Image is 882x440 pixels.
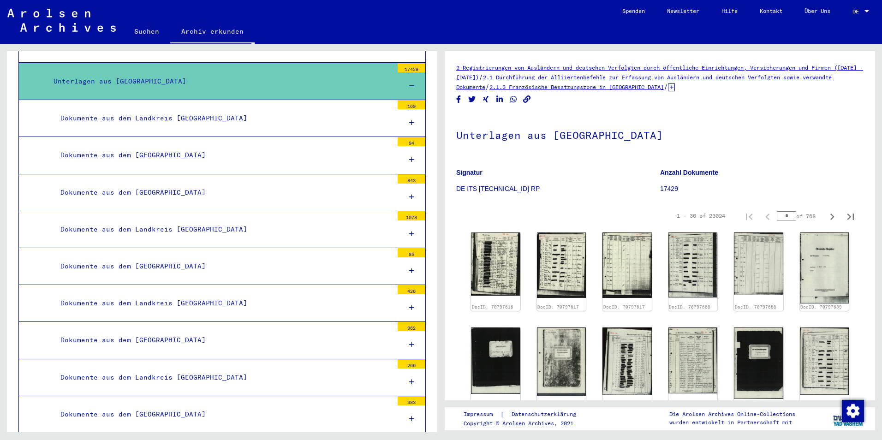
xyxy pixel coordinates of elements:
[800,232,849,303] img: 001.jpg
[660,169,718,176] b: Anzahl Dokumente
[54,109,393,127] div: Dokumente aus dem Landkreis [GEOGRAPHIC_DATA]
[537,304,579,309] a: DocID: 70797617
[54,220,393,238] div: Dokumente aus dem Landkreis [GEOGRAPHIC_DATA]
[602,232,652,298] img: 002.jpg
[398,211,425,220] div: 1078
[398,137,425,146] div: 94
[489,83,664,90] a: 2.1.3 Französische Besatzungszone in [GEOGRAPHIC_DATA]
[740,207,758,225] button: First page
[456,114,864,155] h1: Unterlagen aus [GEOGRAPHIC_DATA]
[603,400,645,405] a: DocID: 70797698
[800,327,849,395] img: 001.jpg
[398,359,425,369] div: 266
[456,64,863,81] a: 2 Registrierungen von Ausländern und deutschen Verfolgten durch öffentliche Einrichtungen, Versic...
[664,83,668,91] span: /
[454,94,464,105] button: Share on Facebook
[472,400,513,405] a: DocID: 70797690
[54,184,393,202] div: Dokumente aus dem [GEOGRAPHIC_DATA]
[398,248,425,257] div: 85
[54,369,393,386] div: Dokumente aus dem Landkreis [GEOGRAPHIC_DATA]
[54,257,393,275] div: Dokumente aus dem [GEOGRAPHIC_DATA]
[398,396,425,405] div: 383
[831,407,866,430] img: yv_logo.png
[852,8,863,15] span: DE
[602,327,652,395] img: 001.jpg
[504,410,587,419] a: Datenschutzerklärung
[398,63,425,72] div: 17429
[47,72,393,90] div: Unterlagen aus [GEOGRAPHIC_DATA]
[841,207,860,225] button: Last page
[398,285,425,294] div: 426
[398,100,425,109] div: 169
[464,410,500,419] a: Impressum
[522,94,532,105] button: Copy link
[777,212,823,220] div: of 768
[398,322,425,331] div: 962
[735,400,776,405] a: DocID: 70797699
[472,304,513,309] a: DocID: 70797616
[481,94,491,105] button: Share on Xing
[456,169,483,176] b: Signatur
[758,207,777,225] button: Previous page
[54,405,393,423] div: Dokumente aus dem [GEOGRAPHIC_DATA]
[170,20,255,44] a: Archiv erkunden
[734,327,783,398] img: 001.jpg
[842,400,864,422] img: Zustimmung ändern
[495,94,505,105] button: Share on LinkedIn
[800,304,842,309] a: DocID: 70797689
[464,419,587,428] p: Copyright © Arolsen Archives, 2021
[669,304,710,309] a: DocID: 70797688
[677,212,725,220] div: 1 – 30 of 23024
[456,74,832,90] a: 2.1 Durchführung der Alliiertenbefehle zur Erfassung von Ausländern und deutschen Verfolgten sowi...
[464,410,587,419] div: |
[660,184,864,194] p: 17429
[471,327,520,394] img: 001.jpg
[398,174,425,184] div: 843
[479,73,483,81] span: /
[509,94,518,105] button: Share on WhatsApp
[668,327,718,393] img: 002.jpg
[841,399,864,422] div: Zustimmung ändern
[823,207,841,225] button: Next page
[123,20,170,42] a: Suchen
[54,294,393,312] div: Dokumente aus dem Landkreis [GEOGRAPHIC_DATA]
[800,400,842,405] a: DocID: 70797702
[668,232,718,297] img: 001.jpg
[735,304,776,309] a: DocID: 70797688
[669,400,710,405] a: DocID: 70797698
[54,146,393,164] div: Dokumente aus dem [GEOGRAPHIC_DATA]
[537,327,586,396] img: 001.jpg
[603,304,645,309] a: DocID: 70797617
[471,232,520,296] img: 001.jpg
[537,232,586,298] img: 001.jpg
[7,9,116,32] img: Arolsen_neg.svg
[54,331,393,349] div: Dokumente aus dem [GEOGRAPHIC_DATA]
[537,400,579,405] a: DocID: 70797696
[669,410,795,418] p: Die Arolsen Archives Online-Collections
[669,418,795,427] p: wurden entwickelt in Partnerschaft mit
[485,83,489,91] span: /
[734,232,783,295] img: 002.jpg
[467,94,477,105] button: Share on Twitter
[456,184,660,194] p: DE ITS [TECHNICAL_ID] RP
